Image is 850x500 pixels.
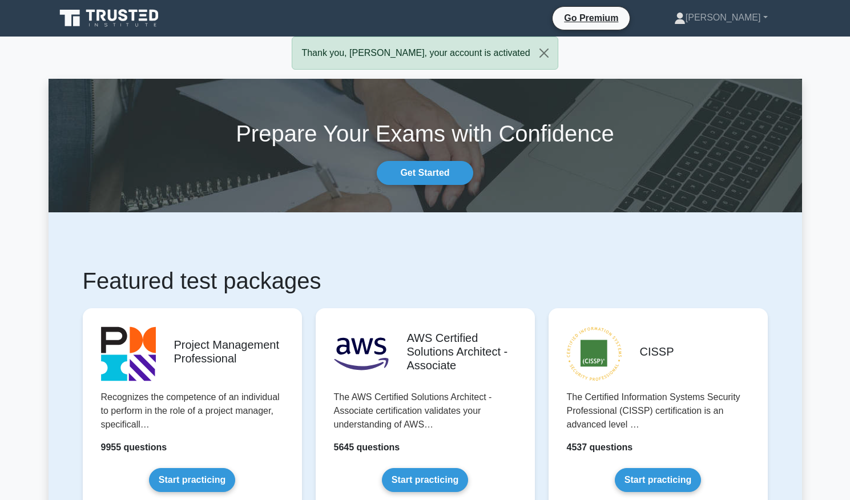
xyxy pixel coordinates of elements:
h1: Featured test packages [83,267,768,295]
a: Go Premium [557,11,625,25]
a: Start practicing [615,468,701,492]
h1: Prepare Your Exams with Confidence [49,120,802,147]
a: [PERSON_NAME] [647,6,795,29]
div: Thank you, [PERSON_NAME], your account is activated [292,37,558,70]
a: Start practicing [382,468,468,492]
a: Start practicing [149,468,235,492]
a: Get Started [377,161,473,185]
button: Close [530,37,558,69]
